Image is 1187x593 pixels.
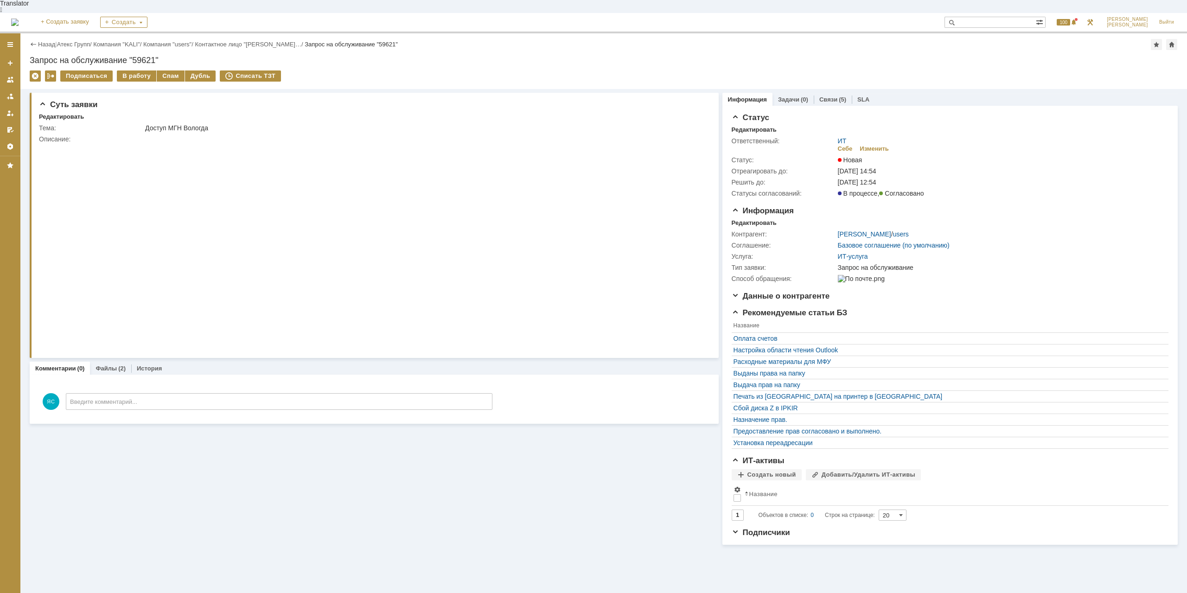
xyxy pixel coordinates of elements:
div: Себе [838,145,853,153]
div: / [195,41,305,48]
div: Услуга: [732,253,836,260]
div: (0) [801,96,808,103]
a: Выданы права на папку [734,370,1162,377]
div: Работа с массовостью [45,70,56,82]
span: Данные о контрагенте [732,292,830,300]
div: | [55,40,57,47]
a: Установка переадресации [734,439,1162,446]
div: Удалить [30,70,41,82]
span: Новая [838,156,862,164]
div: Запрос на обслуживание "59621" [305,41,398,48]
span: ИТ-активы [732,456,785,465]
div: Редактировать [732,219,777,227]
a: Компания "users" [143,41,191,48]
div: , [838,190,1162,197]
div: Запрос на обслуживание [838,264,1162,271]
a: Связи [819,96,837,103]
div: Отреагировать до: [732,167,836,175]
span: [PERSON_NAME] [1107,22,1148,28]
div: Создать [100,17,147,28]
span: 100 [1057,19,1070,26]
div: Редактировать [732,126,777,134]
a: Печать из [GEOGRAPHIC_DATA] на принтер в [GEOGRAPHIC_DATA] [734,393,1162,400]
span: Расширенный поиск [1036,17,1045,26]
img: logo [11,19,19,26]
div: Контрагент: [732,230,836,238]
a: [PERSON_NAME] [838,230,891,238]
div: Описание: [39,135,704,143]
div: (0) [77,365,85,372]
span: Подписчики [732,528,790,537]
a: Выйти [1154,13,1180,32]
div: / [143,41,195,48]
div: Статус: [732,156,836,164]
span: Настройки [734,486,741,493]
a: Оплата счетов [734,335,1162,342]
div: Сделать домашней страницей [1166,39,1177,50]
a: ИТ [838,137,847,145]
div: Открыть панель уведомлений [1051,13,1079,32]
a: Предоставление прав согласовано и выполнено. [734,427,1162,435]
a: Задачи [778,96,799,103]
th: Название [743,484,1164,506]
a: Файлы [96,365,117,372]
th: Название [732,320,1164,333]
span: [DATE] 12:54 [838,179,876,186]
div: Способ обращения: [732,275,836,282]
span: Информация [732,206,794,215]
a: Настройка области чтения Outlook [734,346,1162,354]
div: Решить до: [732,179,836,186]
a: Атекс Групп [57,41,90,48]
div: Тема: [39,124,143,132]
div: (5) [839,96,846,103]
span: [DATE] 14:54 [838,167,876,175]
span: Согласовано [879,190,924,197]
a: Сбой диска Z в IPKIR [734,404,1162,412]
span: В процессе [838,190,878,197]
img: По почте.png [838,275,885,282]
a: Мои заявки [3,106,18,121]
a: Расходные материалы для МФУ [734,358,1162,365]
span: Рекомендуемые статьи БЗ [732,308,848,317]
a: Мои согласования [3,122,18,137]
div: Редактировать [39,113,84,121]
a: ИТ-услуга [838,253,868,260]
a: + Создать заявку [35,13,95,32]
span: Суть заявки [39,100,97,109]
div: Ответственный: [732,137,836,145]
a: Создать заявку [3,56,18,70]
div: Соглашение: [732,242,836,249]
a: Базовое соглашение (по умолчанию) [838,242,950,249]
div: Тип заявки: [732,264,836,271]
div: / [57,41,94,48]
div: / [93,41,143,48]
div: Запрос на обслуживание "59621" [30,56,1178,65]
a: Перейти в интерфейс администратора [1085,17,1096,28]
a: Заявки на командах [3,72,18,87]
span: [PERSON_NAME] [1107,17,1148,22]
a: История [137,365,162,372]
a: Контактное лицо "[PERSON_NAME]… [195,41,301,48]
span: Статус [732,113,769,122]
div: Статусы согласований: [732,190,836,197]
a: Назад [38,41,55,48]
i: Строк на странице: [759,510,875,521]
div: (2) [118,365,126,372]
a: Выдача прав на папку [734,381,1162,389]
div: 0 [810,510,814,521]
div: Доступ МГН Вологда [145,124,702,132]
span: ЯС [43,393,59,410]
a: users [893,230,909,238]
div: / [838,230,909,238]
a: Назначение прав. [734,416,1162,423]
